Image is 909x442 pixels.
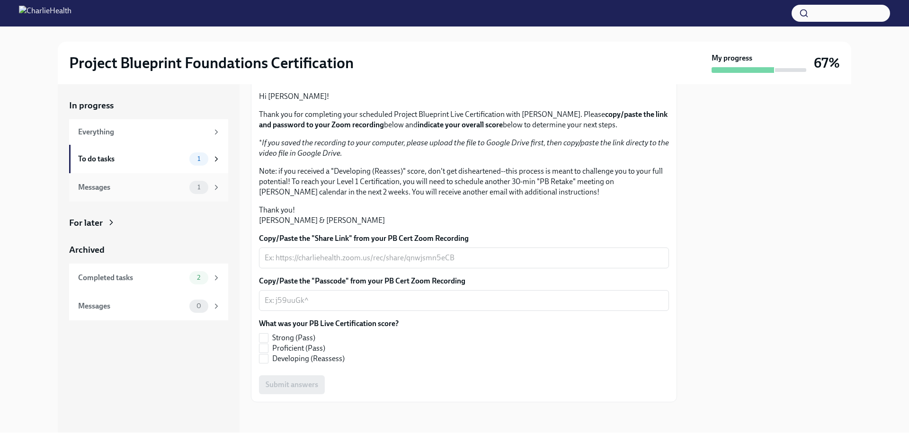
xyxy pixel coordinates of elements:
[259,233,669,244] label: Copy/Paste the "Share Link" from your PB Cert Zoom Recording
[259,138,669,158] em: If you saved the recording to your computer, please upload the file to Google Drive first, then c...
[272,333,315,343] span: Strong (Pass)
[69,264,228,292] a: Completed tasks2
[78,301,186,311] div: Messages
[418,120,503,129] strong: indicate your overall score
[69,244,228,256] a: Archived
[192,155,206,162] span: 1
[814,54,840,71] h3: 67%
[69,217,103,229] div: For later
[259,166,669,197] p: Note: if you received a "Developing (Reasses)" score, don't get disheartened--this process is mea...
[259,276,669,286] label: Copy/Paste the "Passcode" from your PB Cert Zoom Recording
[78,127,208,137] div: Everything
[191,274,206,281] span: 2
[259,109,669,130] p: Thank you for completing your scheduled Project Blueprint Live Certification with [PERSON_NAME]. ...
[69,99,228,112] a: In progress
[272,354,345,364] span: Developing (Reassess)
[78,273,186,283] div: Completed tasks
[69,292,228,320] a: Messages0
[259,91,669,102] p: Hi [PERSON_NAME]!
[192,184,206,191] span: 1
[78,182,186,193] div: Messages
[69,53,354,72] h2: Project Blueprint Foundations Certification
[19,6,71,21] img: CharlieHealth
[69,217,228,229] a: For later
[259,318,399,329] label: What was your PB Live Certification score?
[69,173,228,202] a: Messages1
[259,205,669,226] p: Thank you! [PERSON_NAME] & [PERSON_NAME]
[272,343,325,354] span: Proficient (Pass)
[69,145,228,173] a: To do tasks1
[78,154,186,164] div: To do tasks
[191,302,207,309] span: 0
[712,53,752,63] strong: My progress
[69,119,228,145] a: Everything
